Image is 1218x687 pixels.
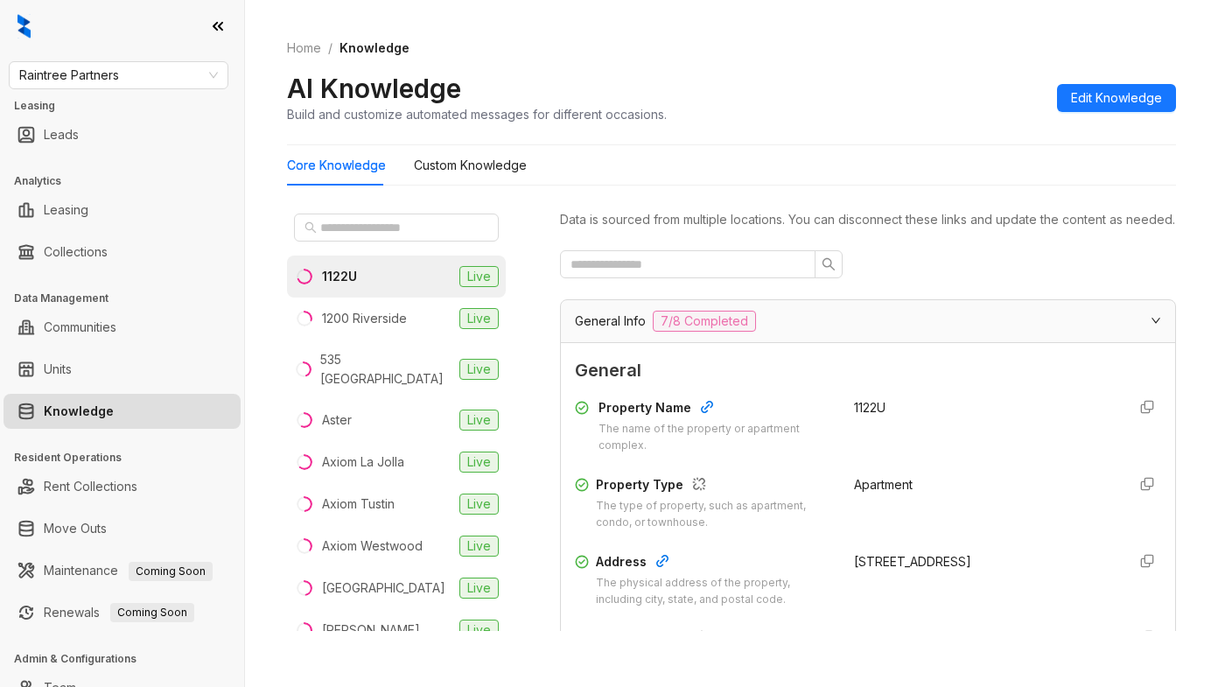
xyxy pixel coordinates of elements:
[328,39,332,58] li: /
[854,477,913,492] span: Apartment
[596,575,833,608] div: The physical address of the property, including city, state, and postal code.
[3,394,241,429] li: Knowledge
[3,553,241,588] li: Maintenance
[561,300,1175,342] div: General Info7/8 Completed
[322,309,407,328] div: 1200 Riverside
[598,421,833,454] div: The name of the property or apartment complex.
[110,603,194,622] span: Coming Soon
[322,494,395,514] div: Axiom Tustin
[3,511,241,546] li: Move Outs
[3,193,241,228] li: Leasing
[575,357,1161,384] span: General
[339,40,409,55] span: Knowledge
[459,266,499,287] span: Live
[3,469,241,504] li: Rent Collections
[596,498,833,531] div: The type of property, such as apartment, condo, or townhouse.
[3,352,241,387] li: Units
[1071,88,1162,108] span: Edit Knowledge
[283,39,325,58] a: Home
[3,235,241,270] li: Collections
[560,210,1176,229] div: Data is sourced from multiple locations. You can disconnect these links and update the content as...
[459,536,499,557] span: Live
[575,312,646,331] span: General Info
[322,410,352,430] div: Aster
[459,578,499,599] span: Live
[822,257,836,271] span: search
[322,452,404,472] div: Axiom La Jolla
[596,628,833,651] div: Phone Number
[44,352,72,387] a: Units
[598,398,833,421] div: Property Name
[459,359,499,380] span: Live
[322,578,445,598] div: [GEOGRAPHIC_DATA]
[459,494,499,515] span: Live
[304,221,317,234] span: search
[459,452,499,473] span: Live
[854,400,885,415] span: 1122U
[854,630,962,645] span: [PHONE_NUMBER]
[14,651,244,667] h3: Admin & Configurations
[653,311,756,332] span: 7/8 Completed
[596,552,833,575] div: Address
[287,156,386,175] div: Core Knowledge
[14,450,244,466] h3: Resident Operations
[44,595,194,630] a: RenewalsComing Soon
[854,552,1112,571] div: [STREET_ADDRESS]
[44,310,116,345] a: Communities
[1151,315,1161,326] span: expanded
[3,117,241,152] li: Leads
[44,511,107,546] a: Move Outs
[3,595,241,630] li: Renewals
[19,62,218,88] span: Raintree Partners
[17,14,31,39] img: logo
[14,173,244,189] h3: Analytics
[320,350,452,389] div: 535 [GEOGRAPHIC_DATA]
[414,156,527,175] div: Custom Knowledge
[44,469,137,504] a: Rent Collections
[459,308,499,329] span: Live
[459,410,499,431] span: Live
[287,105,667,123] div: Build and customize automated messages for different occasions.
[44,193,88,228] a: Leasing
[14,291,244,306] h3: Data Management
[322,536,423,556] div: Axiom Westwood
[44,394,114,429] a: Knowledge
[287,72,461,105] h2: AI Knowledge
[3,310,241,345] li: Communities
[14,98,244,114] h3: Leasing
[322,620,420,640] div: [PERSON_NAME]
[1057,84,1176,112] button: Edit Knowledge
[459,620,499,641] span: Live
[44,235,108,270] a: Collections
[596,475,833,498] div: Property Type
[129,562,213,581] span: Coming Soon
[322,267,357,286] div: 1122U
[44,117,79,152] a: Leads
